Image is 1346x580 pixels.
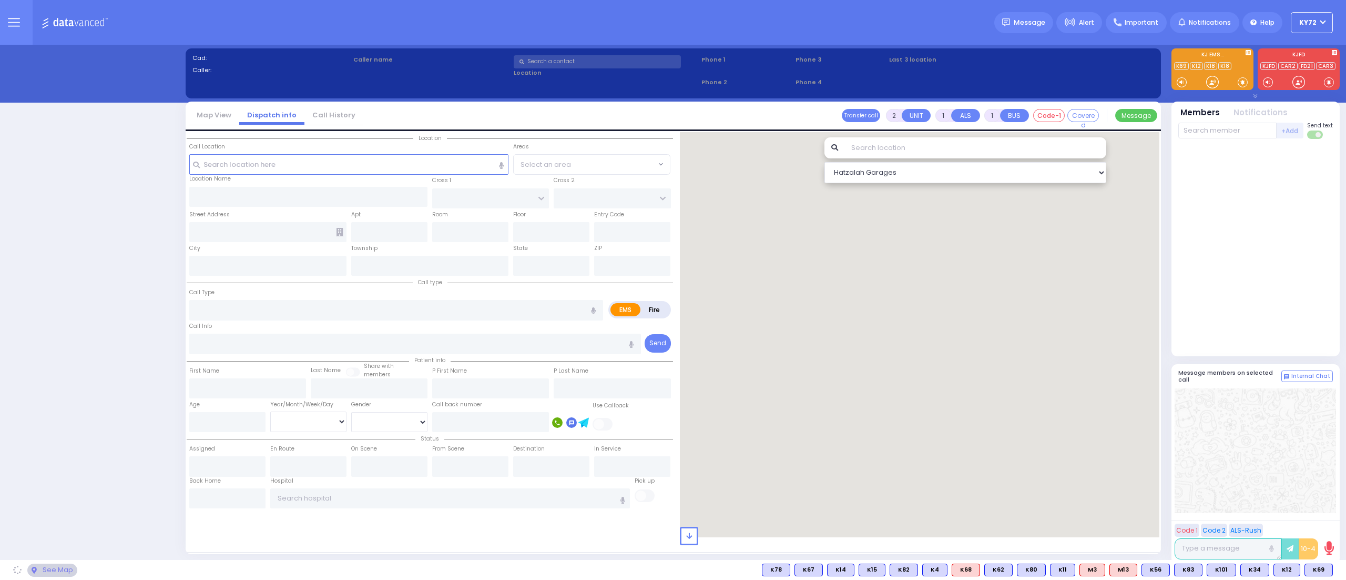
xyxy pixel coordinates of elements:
div: K69 [1304,564,1333,576]
button: UNIT [902,109,931,122]
div: BLS [1174,564,1202,576]
label: Street Address [189,211,230,219]
div: K80 [1017,564,1046,576]
div: ALS [1109,564,1137,576]
span: Message [1014,17,1045,28]
label: Cross 2 [554,176,575,185]
a: FD21 [1299,62,1315,70]
div: BLS [984,564,1013,576]
img: message.svg [1002,18,1010,26]
input: Search member [1178,123,1277,138]
div: BLS [1304,564,1333,576]
div: K4 [922,564,947,576]
a: CAR3 [1316,62,1335,70]
label: State [513,244,528,253]
label: Cad: [192,54,350,63]
button: Transfer call [842,109,880,122]
div: K78 [762,564,790,576]
a: K12 [1190,62,1203,70]
div: BLS [1050,564,1075,576]
label: Apt [351,211,361,219]
div: BLS [1017,564,1046,576]
div: K12 [1273,564,1300,576]
label: Gender [351,401,371,409]
span: members [364,371,391,378]
label: KJFD [1258,52,1340,59]
span: Phone 2 [701,78,792,87]
div: M13 [1109,564,1137,576]
div: K83 [1174,564,1202,576]
span: Phone 1 [701,55,792,64]
label: Last Name [311,366,341,375]
small: Share with [364,362,394,370]
button: Covered [1067,109,1099,122]
span: KY72 [1299,18,1317,27]
div: K15 [859,564,885,576]
label: P Last Name [554,367,588,375]
label: KJ EMS... [1171,52,1253,59]
a: Dispatch info [239,110,304,120]
button: BUS [1000,109,1029,122]
div: BLS [922,564,947,576]
label: EMS [610,303,641,316]
label: First Name [189,367,219,375]
span: Notifications [1189,18,1231,27]
label: In Service [594,445,621,453]
div: BLS [827,564,854,576]
span: Select an area [521,159,571,170]
label: Room [432,211,448,219]
div: K101 [1207,564,1236,576]
button: Code 2 [1201,524,1227,537]
div: K14 [827,564,854,576]
span: Important [1125,18,1158,27]
span: Location [413,134,447,142]
label: On Scene [351,445,377,453]
span: Internal Chat [1291,373,1330,380]
label: Township [351,244,378,253]
label: Age [189,401,200,409]
label: P First Name [432,367,467,375]
div: M3 [1079,564,1105,576]
a: Call History [304,110,363,120]
div: K68 [952,564,980,576]
label: From Scene [432,445,464,453]
span: Help [1260,18,1274,27]
div: BLS [1141,564,1170,576]
a: KJFD [1260,62,1277,70]
div: BLS [1207,564,1236,576]
div: K67 [794,564,823,576]
label: Pick up [635,477,655,485]
a: CAR2 [1278,62,1298,70]
a: K18 [1204,62,1217,70]
label: Call Type [189,288,215,297]
label: Cross 1 [432,176,451,185]
div: K62 [984,564,1013,576]
button: Members [1180,107,1220,119]
label: Assigned [189,445,215,453]
div: K11 [1050,564,1075,576]
label: Entry Code [594,211,624,219]
label: Location [514,68,698,77]
span: Status [415,435,444,443]
label: Floor [513,211,526,219]
a: K69 [1174,62,1189,70]
label: Caller: [192,66,350,75]
label: City [189,244,200,253]
a: K18 [1218,62,1231,70]
input: Search location [844,137,1107,158]
label: Turn off text [1307,129,1324,140]
span: Phone 4 [796,78,886,87]
div: K34 [1240,564,1269,576]
input: Search a contact [514,55,681,68]
a: Map View [189,110,239,120]
span: Phone 3 [796,55,886,64]
div: BLS [1273,564,1300,576]
label: Back Home [189,477,221,485]
div: K56 [1141,564,1170,576]
div: ALS [1079,564,1105,576]
label: Fire [640,303,669,316]
label: Location Name [189,175,231,183]
label: Hospital [270,477,293,485]
span: Call type [413,278,447,286]
label: Destination [513,445,545,453]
